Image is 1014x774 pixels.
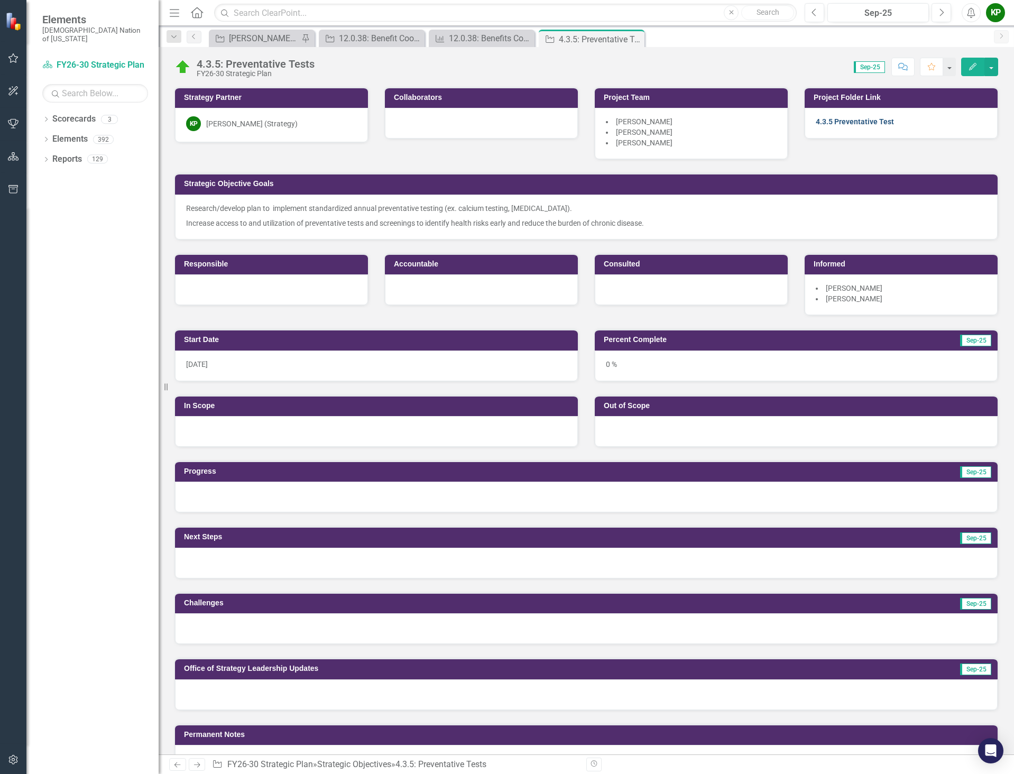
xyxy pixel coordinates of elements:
[741,5,794,20] button: Search
[42,59,148,71] a: FY26-30 Strategic Plan
[826,284,882,292] span: [PERSON_NAME]
[321,32,422,45] a: 12.0.38: Benefit Coordinators Processes
[197,70,315,78] div: FY26-30 Strategic Plan
[449,32,532,45] div: 12.0.38: Benefits Coordinators Processes
[431,32,532,45] a: 12.0.38: Benefits Coordinators Processes
[93,135,114,144] div: 392
[42,13,148,26] span: Elements
[816,117,894,126] a: 4.3.5 Preventative Test
[52,153,82,165] a: Reports
[394,260,573,268] h3: Accountable
[317,759,391,769] a: Strategic Objectives
[616,128,672,136] span: [PERSON_NAME]
[960,335,991,346] span: Sep-25
[184,402,573,410] h3: In Scope
[212,759,578,771] div: » »
[42,84,148,103] input: Search Below...
[186,360,208,368] span: [DATE]
[814,94,992,102] h3: Project Folder Link
[184,533,623,541] h3: Next Steps
[101,115,118,124] div: 3
[854,61,885,73] span: Sep-25
[214,4,797,22] input: Search ClearPoint...
[814,260,992,268] h3: Informed
[186,116,201,131] div: KP
[339,32,422,45] div: 12.0.38: Benefit Coordinators Processes
[986,3,1005,22] button: KP
[604,94,782,102] h3: Project Team
[960,532,991,544] span: Sep-25
[174,59,191,76] img: On Target
[52,113,96,125] a: Scorecards
[827,3,929,22] button: Sep-25
[206,118,298,129] div: [PERSON_NAME] (Strategy)
[559,33,642,46] div: 4.3.5: Preventative Tests
[616,139,672,147] span: [PERSON_NAME]
[826,294,882,303] span: [PERSON_NAME]
[831,7,925,20] div: Sep-25
[595,351,998,381] div: 0 %
[978,738,1003,763] div: Open Intercom Messenger
[394,94,573,102] h3: Collaborators
[197,58,315,70] div: 4.3.5: Preventative Tests
[42,26,148,43] small: [DEMOGRAPHIC_DATA] Nation of [US_STATE]
[616,117,672,126] span: [PERSON_NAME]
[184,180,992,188] h3: Strategic Objective Goals
[960,598,991,610] span: Sep-25
[184,665,836,672] h3: Office of Strategy Leadership Updates
[211,32,299,45] a: [PERSON_NAME] SO's
[5,12,24,31] img: ClearPoint Strategy
[960,664,991,675] span: Sep-25
[227,759,313,769] a: FY26-30 Strategic Plan
[229,32,299,45] div: [PERSON_NAME] SO's
[184,336,573,344] h3: Start Date
[184,731,992,739] h3: Permanent Notes
[604,402,992,410] h3: Out of Scope
[604,336,861,344] h3: Percent Complete
[395,759,486,769] div: 4.3.5: Preventative Tests
[87,155,108,164] div: 129
[184,599,629,607] h3: Challenges
[960,466,991,478] span: Sep-25
[757,8,779,16] span: Search
[186,216,987,228] p: Increase access to and utilization of preventative tests and screenings to identify health risks ...
[604,260,782,268] h3: Consulted
[184,260,363,268] h3: Responsible
[52,133,88,145] a: Elements
[184,467,587,475] h3: Progress
[186,203,987,216] p: Research/develop plan to implement standardized annual preventative testing (ex. calcium testing,...
[184,94,363,102] h3: Strategy Partner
